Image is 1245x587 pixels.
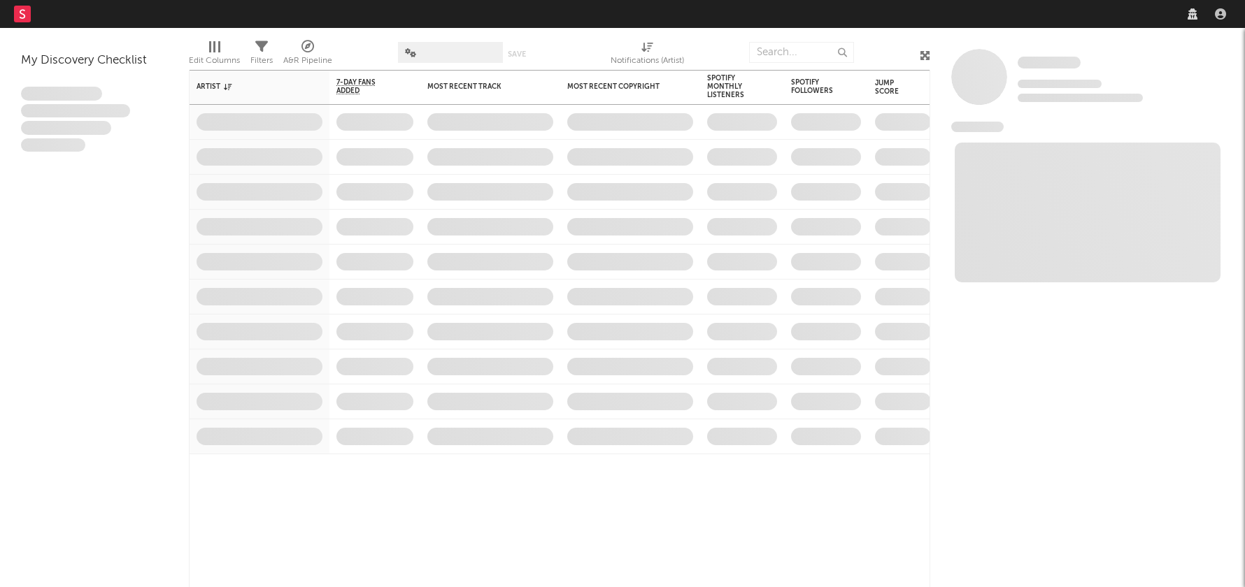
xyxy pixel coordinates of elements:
a: Some Artist [1018,56,1081,70]
span: News Feed [951,122,1004,132]
div: Filters [250,52,273,69]
div: A&R Pipeline [283,35,332,75]
div: Edit Columns [189,52,240,69]
span: 7-Day Fans Added [336,78,392,95]
div: My Discovery Checklist [21,52,168,69]
div: A&R Pipeline [283,52,332,69]
span: 0 fans last week [1018,94,1143,102]
div: Notifications (Artist) [611,52,684,69]
span: Lorem ipsum dolor [21,87,102,101]
div: Spotify Monthly Listeners [707,74,756,99]
div: Edit Columns [189,35,240,75]
div: Jump Score [875,79,910,96]
div: Spotify Followers [791,78,840,95]
div: Filters [250,35,273,75]
div: Most Recent Track [427,82,532,91]
span: Tracking Since: [DATE] [1018,80,1102,88]
button: Save [508,50,526,58]
span: Some Artist [1018,57,1081,68]
span: Praesent ac interdum [21,121,111,135]
span: Integer aliquet in purus et [21,104,130,118]
span: Aliquam viverra [21,138,85,152]
div: Most Recent Copyright [567,82,672,91]
input: Search... [749,42,854,63]
div: Artist [197,82,301,91]
div: Notifications (Artist) [611,35,684,75]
